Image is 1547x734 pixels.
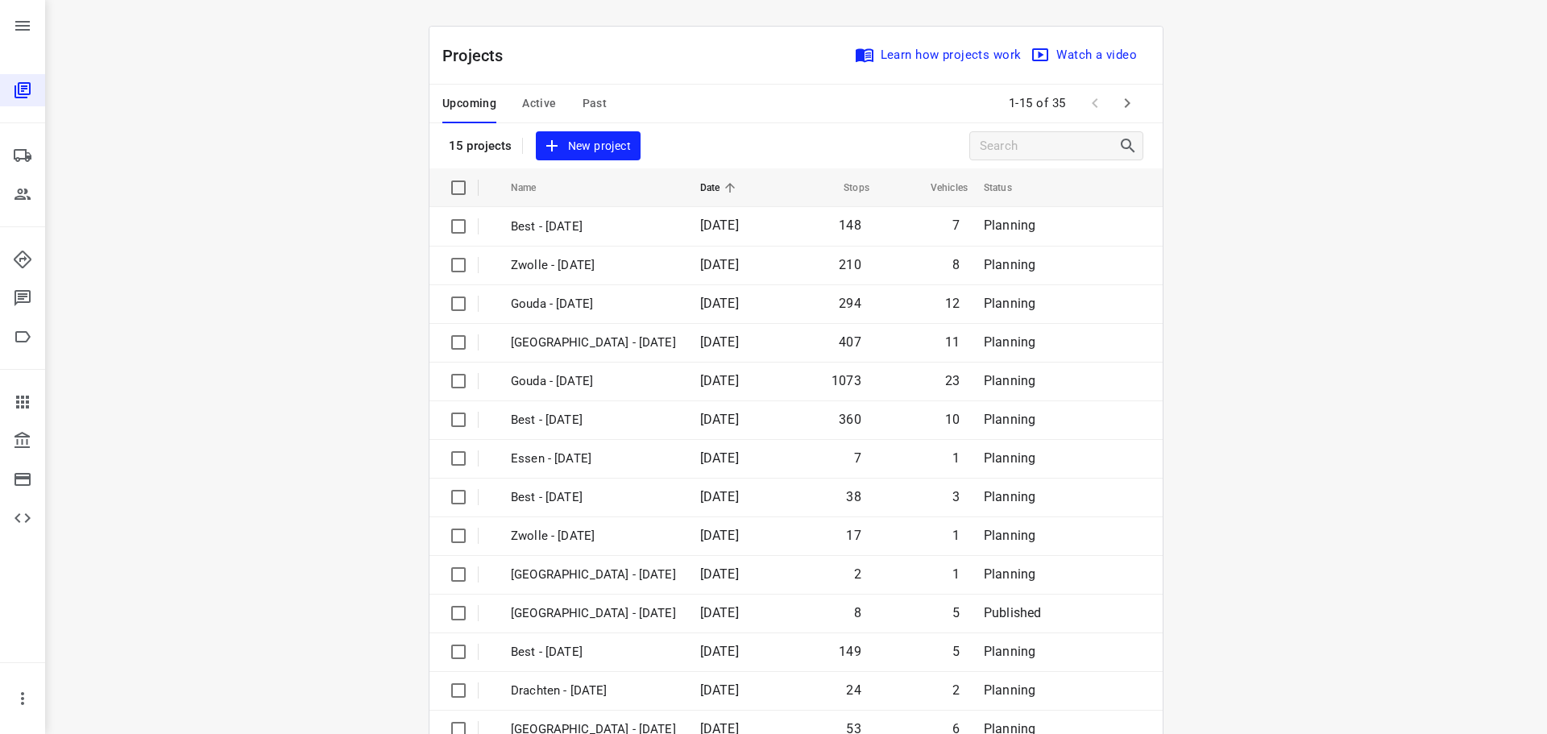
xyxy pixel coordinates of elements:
span: 23 [945,373,960,388]
span: 1 [952,450,960,466]
span: 7 [854,450,861,466]
span: 407 [839,334,861,350]
span: [DATE] [700,412,739,427]
p: Projects [442,44,516,68]
span: Vehicles [910,178,968,197]
span: 2 [952,682,960,698]
p: Best - Thursday [511,643,676,661]
span: Planning [984,296,1035,311]
p: 15 projects [449,139,512,153]
span: 12 [945,296,960,311]
span: 38 [846,489,861,504]
span: New project [545,136,631,156]
span: 8 [952,257,960,272]
span: 1-15 of 35 [1002,86,1072,121]
span: Planning [984,373,1035,388]
span: 1073 [832,373,861,388]
span: 17 [846,528,861,543]
span: [DATE] [700,644,739,659]
span: Upcoming [442,93,496,114]
span: [DATE] [700,218,739,233]
span: 360 [839,412,861,427]
span: Stops [823,178,869,197]
span: 1 [952,566,960,582]
p: Gouda - Thursday [511,372,676,391]
span: Planning [984,566,1035,582]
span: Date [700,178,741,197]
p: Drachten - Thursday [511,682,676,700]
span: 210 [839,257,861,272]
span: [DATE] [700,605,739,620]
span: Planning [984,257,1035,272]
span: [DATE] [700,682,739,698]
span: 5 [952,644,960,659]
span: Previous Page [1079,87,1111,119]
span: Planning [984,334,1035,350]
p: Essen - Friday [511,450,676,468]
p: Best - Friday [511,218,676,236]
span: Planning [984,412,1035,427]
span: 7 [952,218,960,233]
input: Search projects [980,134,1118,159]
span: Past [583,93,608,114]
p: Gouda - Friday [511,295,676,313]
span: [DATE] [700,528,739,543]
span: 148 [839,218,861,233]
span: Planning [984,218,1035,233]
button: New project [536,131,641,161]
span: [DATE] [700,257,739,272]
span: [DATE] [700,296,739,311]
span: 11 [945,334,960,350]
p: Zwolle - Friday [511,256,676,275]
span: Planning [984,644,1035,659]
div: Search [1118,136,1143,156]
span: Planning [984,682,1035,698]
span: [DATE] [700,334,739,350]
p: Best - Thursday [511,411,676,429]
span: Published [984,605,1042,620]
p: Best - Friday [511,488,676,507]
span: Planning [984,528,1035,543]
span: Next Page [1111,87,1143,119]
span: [DATE] [700,373,739,388]
span: 5 [952,605,960,620]
span: 1 [952,528,960,543]
span: 8 [854,605,861,620]
span: Planning [984,489,1035,504]
span: Status [984,178,1033,197]
p: Antwerpen - Thursday [511,566,676,584]
span: Name [511,178,558,197]
span: Planning [984,450,1035,466]
span: 24 [846,682,861,698]
p: Zwolle - Friday [511,527,676,545]
span: [DATE] [700,566,739,582]
span: 10 [945,412,960,427]
span: [DATE] [700,450,739,466]
span: 3 [952,489,960,504]
p: Zwolle - Thursday [511,334,676,352]
span: 2 [854,566,861,582]
span: 294 [839,296,861,311]
p: Gemeente Rotterdam - Thursday [511,604,676,623]
span: 149 [839,644,861,659]
span: [DATE] [700,489,739,504]
span: Active [522,93,556,114]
